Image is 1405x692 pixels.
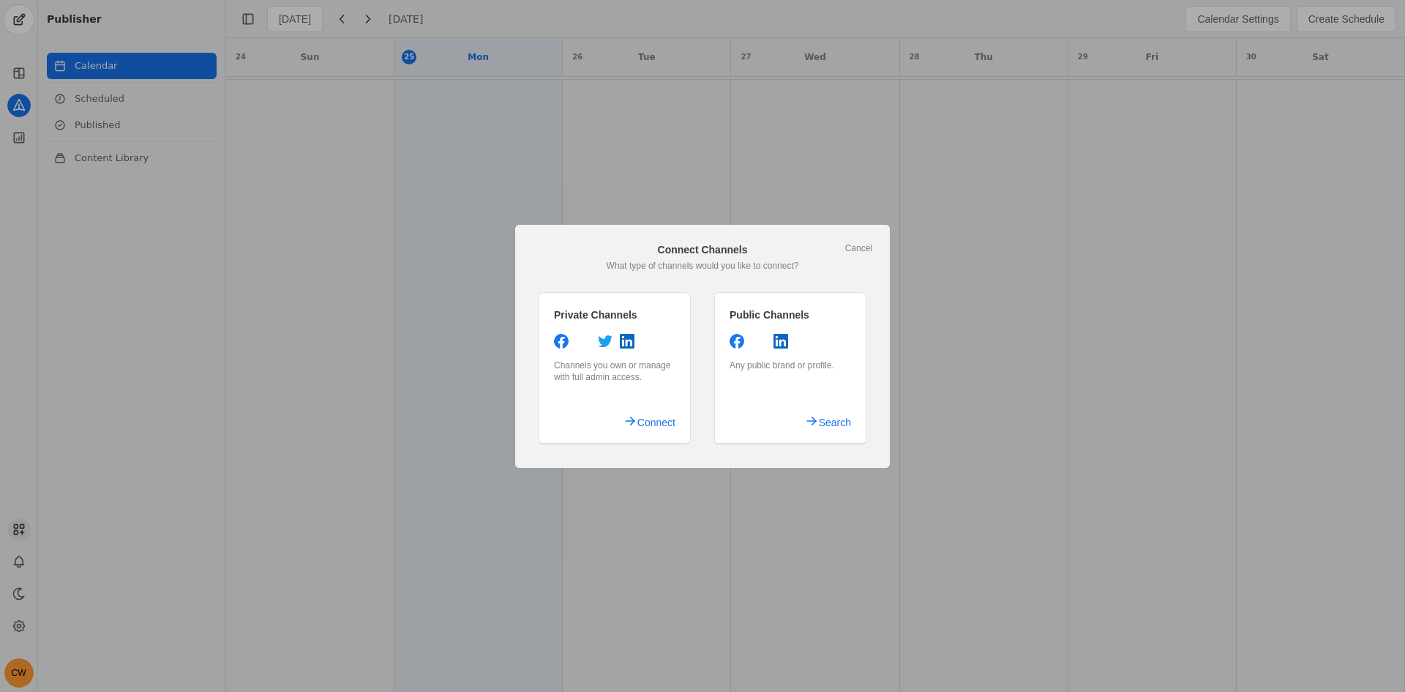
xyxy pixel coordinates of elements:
a: Cancel [845,242,872,254]
div: Connect Channels [533,242,872,257]
app-icon: Instagram [752,334,766,349]
button: Search [793,409,858,436]
app-icon: Facebook [730,334,744,349]
div: Any public brand or profile. [730,360,851,371]
app-icon: Instagram [576,334,591,349]
span: Connect [637,409,675,436]
app-icon: Twitter [598,334,612,349]
span: Search [819,409,851,436]
button: Connect [612,409,683,436]
div: Channels you own or manage with full admin access. [554,360,675,383]
div: Public Channels [730,308,851,322]
app-icon: Linkedin [620,334,634,349]
div: What type of channels would you like to connect? [533,260,872,272]
div: Private Channels [554,308,675,322]
app-icon: Linkedin [773,334,788,349]
app-icon: Facebook [554,334,569,349]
